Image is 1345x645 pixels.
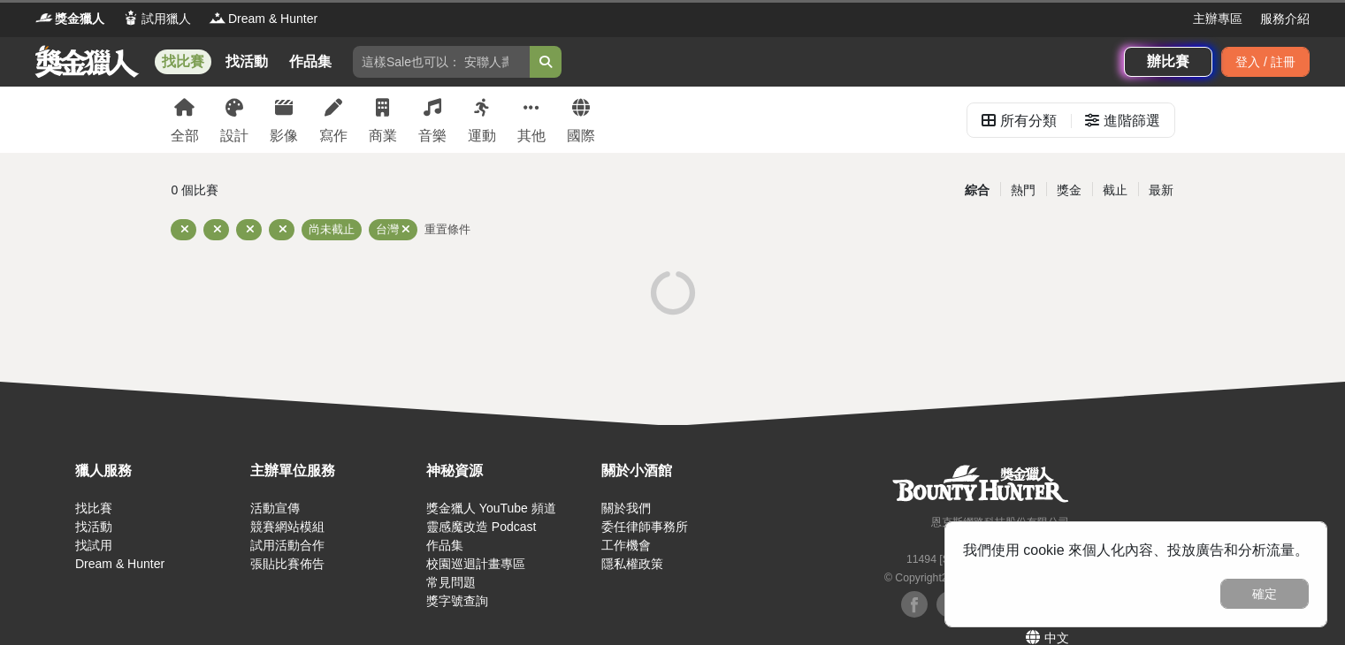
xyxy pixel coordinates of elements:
[122,10,191,28] a: Logo試用獵人
[122,9,140,27] img: Logo
[601,460,768,482] div: 關於小酒館
[426,501,556,515] a: 獎金獵人 YouTube 頻道
[418,87,447,153] a: 音樂
[1092,175,1138,206] div: 截止
[270,87,298,153] a: 影像
[55,10,104,28] span: 獎金獵人
[601,538,651,552] a: 工作機會
[172,175,505,206] div: 0 個比賽
[1138,175,1184,206] div: 最新
[426,557,525,571] a: 校園巡迴計畫專區
[1220,579,1309,609] button: 確定
[954,175,1000,206] div: 綜合
[220,125,248,147] div: 設計
[426,575,476,589] a: 常見問題
[209,9,226,27] img: Logo
[250,460,416,482] div: 主辦單位服務
[1260,10,1310,28] a: 服務介紹
[418,125,447,147] div: 音樂
[353,46,530,78] input: 這樣Sale也可以： 安聯人壽創意銷售法募集
[250,557,325,571] a: 張貼比賽佈告
[1000,103,1057,139] div: 所有分類
[171,125,199,147] div: 全部
[35,9,53,27] img: Logo
[75,501,112,515] a: 找比賽
[250,538,325,552] a: 試用活動合作
[601,520,688,534] a: 委任律師事務所
[936,591,963,618] img: Facebook
[1221,47,1310,77] div: 登入 / 註冊
[369,125,397,147] div: 商業
[250,501,300,515] a: 活動宣傳
[1046,175,1092,206] div: 獎金
[228,10,317,28] span: Dream & Hunter
[468,87,496,153] a: 運動
[424,223,470,236] span: 重置條件
[931,516,1069,528] small: 恩克斯網路科技股份有限公司
[369,87,397,153] a: 商業
[426,594,488,608] a: 獎字號查詢
[426,460,592,482] div: 神秘資源
[1044,631,1069,645] span: 中文
[884,572,1069,584] small: © Copyright 2025 . All Rights Reserved.
[426,538,463,552] a: 作品集
[567,87,595,153] a: 國際
[209,10,317,28] a: LogoDream & Hunter
[75,557,164,571] a: Dream & Hunter
[155,49,211,74] a: 找比賽
[319,125,348,147] div: 寫作
[220,87,248,153] a: 設計
[1124,47,1212,77] a: 辦比賽
[75,538,112,552] a: 找試用
[309,223,355,236] span: 尚未截止
[468,125,496,147] div: 運動
[901,591,928,618] img: Facebook
[171,87,199,153] a: 全部
[963,543,1309,558] span: 我們使用 cookie 來個人化內容、投放廣告和分析流量。
[75,520,112,534] a: 找活動
[601,557,663,571] a: 隱私權政策
[426,520,536,534] a: 靈感魔改造 Podcast
[35,10,104,28] a: Logo獎金獵人
[319,87,348,153] a: 寫作
[567,125,595,147] div: 國際
[218,49,275,74] a: 找活動
[141,10,191,28] span: 試用獵人
[250,520,325,534] a: 競賽網站模組
[906,553,1069,565] small: 11494 [STREET_ADDRESS] 3 樓
[517,125,546,147] div: 其他
[270,125,298,147] div: 影像
[1104,103,1160,139] div: 進階篩選
[75,460,241,482] div: 獵人服務
[282,49,339,74] a: 作品集
[1193,10,1242,28] a: 主辦專區
[601,501,651,515] a: 關於我們
[517,87,546,153] a: 其他
[1000,175,1046,206] div: 熱門
[376,223,399,236] span: 台灣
